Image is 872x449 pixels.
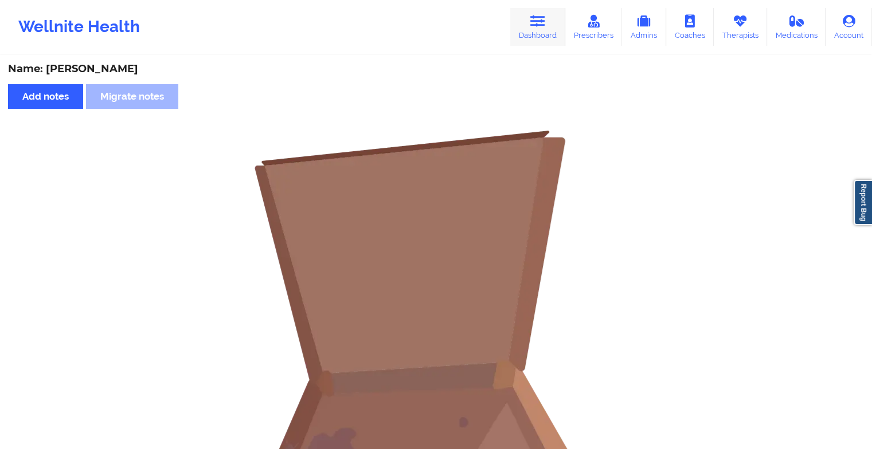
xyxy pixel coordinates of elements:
[510,8,565,46] a: Dashboard
[714,8,767,46] a: Therapists
[8,62,864,76] div: Name: [PERSON_NAME]
[666,8,714,46] a: Coaches
[621,8,666,46] a: Admins
[8,84,83,109] button: Add notes
[565,8,622,46] a: Prescribers
[826,8,872,46] a: Account
[767,8,826,46] a: Medications
[854,180,872,225] a: Report Bug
